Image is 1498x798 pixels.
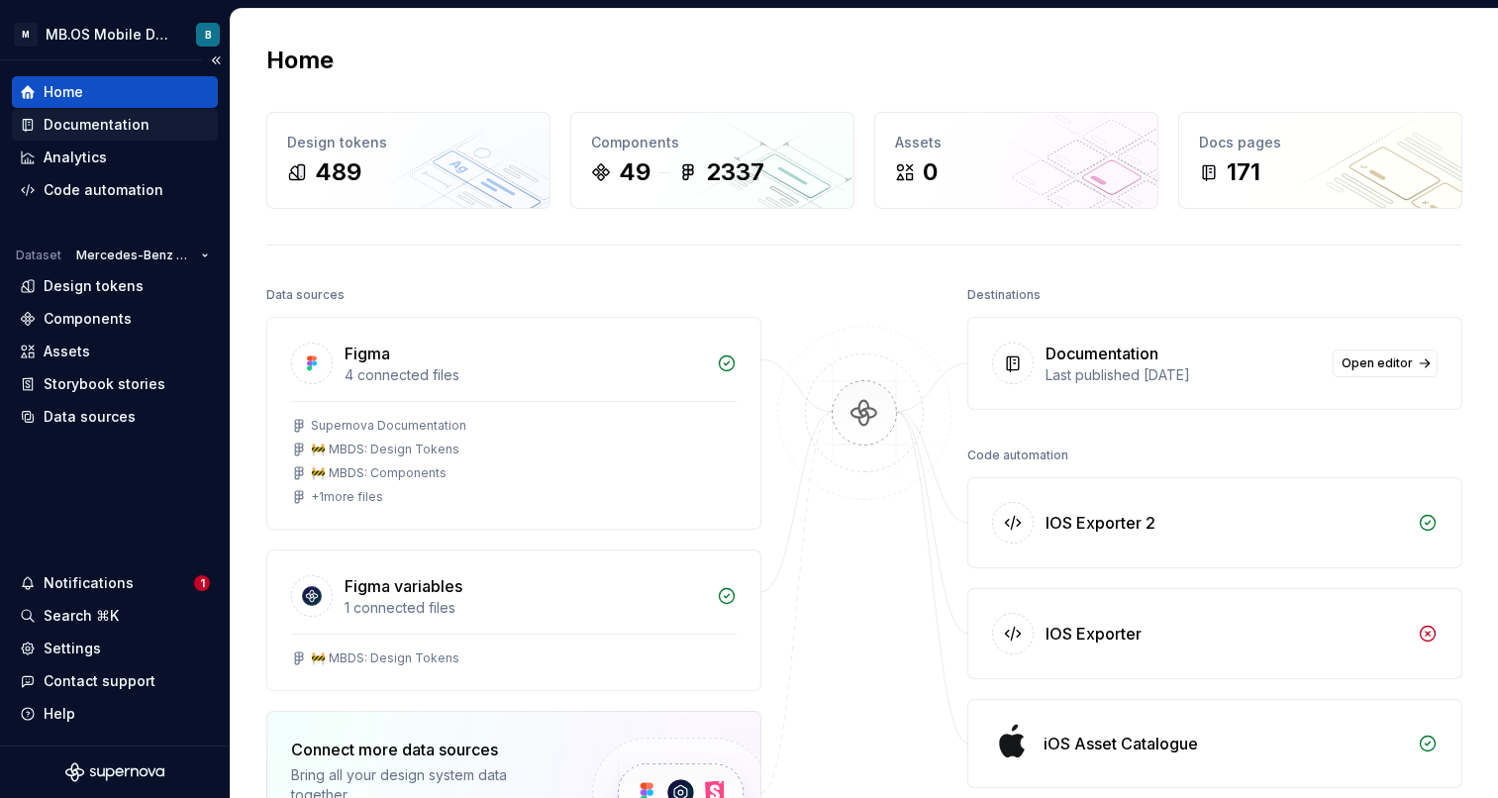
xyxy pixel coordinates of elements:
a: Assets0 [874,112,1158,209]
a: Assets [12,336,218,367]
div: Code automation [44,180,163,200]
div: 4 connected files [345,365,705,385]
div: 2337 [706,156,764,188]
div: Documentation [44,115,150,135]
div: 🚧 MBDS: Components [311,465,447,481]
div: Design tokens [287,133,530,152]
a: Design tokens [12,270,218,302]
a: Components [12,303,218,335]
a: Figma4 connected filesSupernova Documentation🚧 MBDS: Design Tokens🚧 MBDS: Components+1more files [266,317,761,530]
div: Docs pages [1199,133,1442,152]
a: Data sources [12,401,218,433]
div: Supernova Documentation [311,418,466,434]
div: 0 [923,156,938,188]
div: Last published [DATE] [1046,365,1321,385]
button: Collapse sidebar [202,47,230,74]
div: Destinations [967,281,1041,309]
div: 171 [1227,156,1260,188]
svg: Supernova Logo [65,762,164,782]
div: Settings [44,639,101,658]
a: Figma variables1 connected files🚧 MBDS: Design Tokens [266,549,761,691]
div: 1 connected files [345,598,705,618]
div: 🚧 MBDS: Design Tokens [311,442,459,457]
div: Design tokens [44,276,144,296]
a: Settings [12,633,218,664]
div: Contact support [44,671,155,691]
a: Open editor [1333,349,1438,377]
a: Code automation [12,174,218,206]
a: Storybook stories [12,368,218,400]
button: Help [12,698,218,730]
button: Notifications1 [12,567,218,599]
button: MMB.OS Mobile Design SystemB [4,13,226,55]
a: Design tokens489 [266,112,550,209]
div: Connect more data sources [291,738,558,761]
div: Figma [345,342,390,365]
div: Components [44,309,132,329]
button: Search ⌘K [12,600,218,632]
div: Dataset [16,248,61,263]
a: Docs pages171 [1178,112,1462,209]
span: Mercedes-Benz 2.0 [76,248,193,263]
div: MB.OS Mobile Design System [46,25,172,45]
div: Analytics [44,148,107,167]
div: B [205,27,212,43]
div: Help [44,704,75,724]
button: Mercedes-Benz 2.0 [67,242,218,269]
div: Code automation [967,442,1068,469]
div: M [14,23,38,47]
div: Search ⌘K [44,606,119,626]
a: Analytics [12,142,218,173]
div: Figma variables [345,574,462,598]
a: Components492337 [570,112,854,209]
div: Documentation [1046,342,1158,365]
div: Notifications [44,573,134,593]
div: Data sources [266,281,345,309]
a: Documentation [12,109,218,141]
div: Assets [895,133,1138,152]
button: Contact support [12,665,218,697]
span: 1 [194,575,210,591]
div: Components [591,133,834,152]
div: + 1 more files [311,489,383,505]
div: Assets [44,342,90,361]
div: IOS Exporter 2 [1046,511,1155,535]
h2: Home [266,45,334,76]
div: iOS Asset Catalogue [1044,732,1198,755]
div: Data sources [44,407,136,427]
div: Storybook stories [44,374,165,394]
div: 🚧 MBDS: Design Tokens [311,650,459,666]
div: IOS Exporter [1046,622,1142,646]
div: 489 [315,156,361,188]
div: 49 [619,156,650,188]
a: Home [12,76,218,108]
div: Home [44,82,83,102]
span: Open editor [1342,355,1413,371]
